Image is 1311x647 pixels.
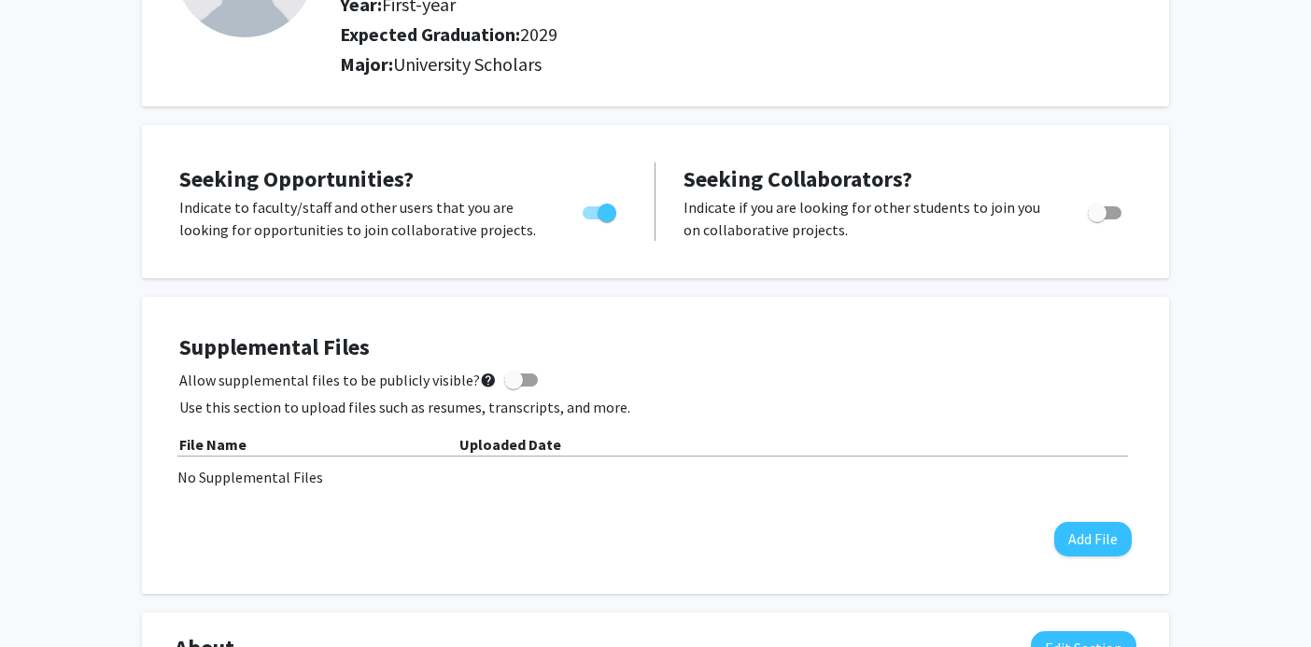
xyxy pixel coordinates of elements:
b: File Name [179,435,247,454]
div: No Supplemental Files [177,466,1134,488]
div: Toggle [575,196,627,224]
div: Toggle [1080,196,1132,224]
span: 2029 [520,22,557,46]
h2: Major: [340,53,1136,76]
b: Uploaded Date [459,435,561,454]
span: Seeking Opportunities? [179,164,414,193]
p: Indicate to faculty/staff and other users that you are looking for opportunities to join collabor... [179,196,547,241]
mat-icon: help [480,369,497,391]
span: Seeking Collaborators? [684,164,912,193]
span: Allow supplemental files to be publicly visible? [179,369,497,391]
h4: Supplemental Files [179,334,1132,361]
span: University Scholars [393,52,542,76]
iframe: Chat [14,563,79,633]
p: Indicate if you are looking for other students to join you on collaborative projects. [684,196,1052,241]
h2: Expected Graduation: [340,23,1032,46]
button: Add File [1054,522,1132,556]
p: Use this section to upload files such as resumes, transcripts, and more. [179,396,1132,418]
